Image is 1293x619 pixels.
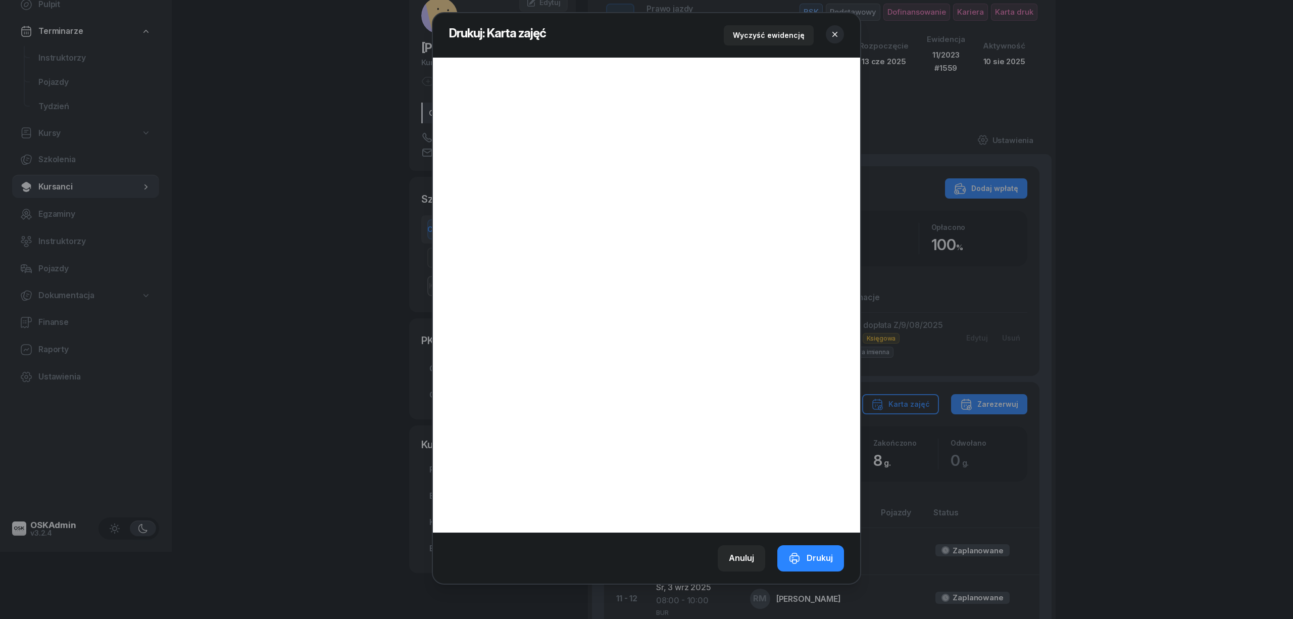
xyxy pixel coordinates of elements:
[777,545,844,572] button: Drukuj
[718,545,765,572] button: Anuluj
[449,26,546,40] span: Drukuj: Karta zajęć
[724,25,814,45] button: Wyczyść ewidencję
[733,29,805,41] div: Wyczyść ewidencję
[729,552,754,565] div: Anuluj
[788,552,833,565] div: Drukuj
